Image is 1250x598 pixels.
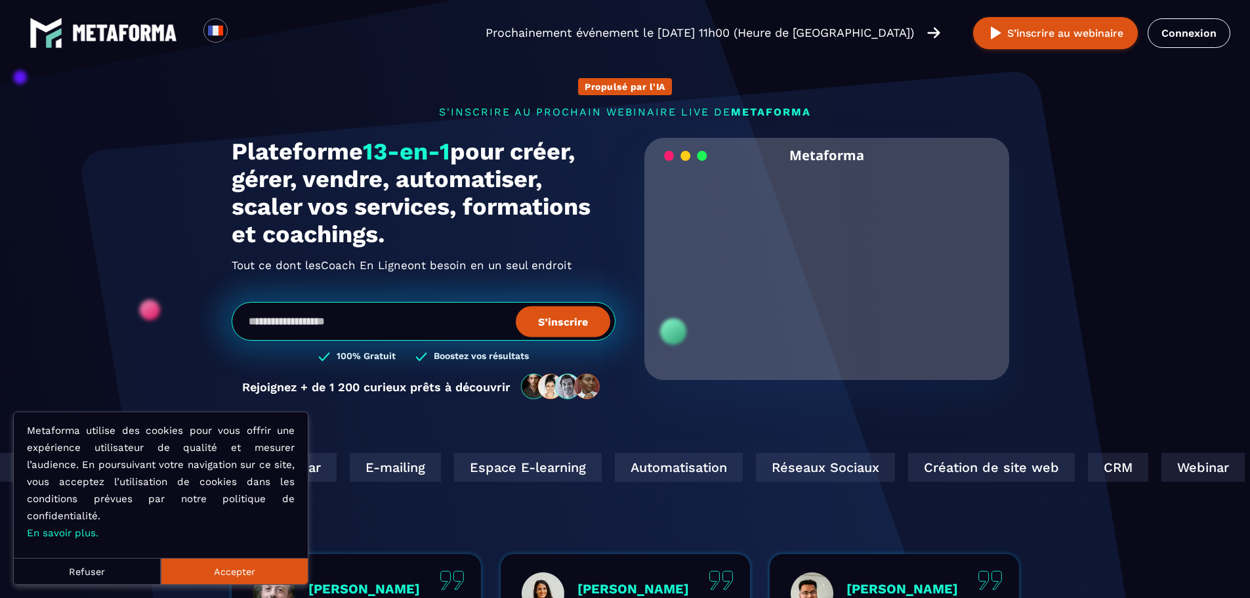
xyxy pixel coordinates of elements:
span: Coach En Ligne [321,265,407,286]
div: Webinar [252,453,335,482]
img: quote [440,570,465,590]
div: Search for option [228,18,260,47]
button: S’inscrire au webinaire [973,17,1138,49]
div: CRM [1087,453,1147,482]
div: Réseaux Sociaux [755,453,894,482]
p: Metaforma utilise des cookies pour vous offrir une expérience utilisateur de qualité et mesurer l... [27,422,295,542]
p: Prochainement événement le [DATE] 11h00 (Heure de [GEOGRAPHIC_DATA]) [486,24,914,42]
img: fr [207,22,224,39]
div: Création de site web [907,453,1073,482]
img: checked [415,351,427,363]
p: Propulsé par l'IA [585,81,665,92]
img: checked [318,351,330,363]
p: [PERSON_NAME] [846,581,958,597]
p: Rejoignez + de 1 200 curieux prêts à découvrir [242,380,510,394]
a: En savoir plus. [27,527,98,539]
a: Connexion [1148,18,1230,48]
span: METAFORMA [731,106,811,118]
div: Webinar [1160,453,1243,482]
img: play [988,25,1004,41]
span: Coach En Ligne [321,254,407,275]
img: community-people [517,373,605,400]
p: [PERSON_NAME] [308,581,420,597]
h2: Tout ce dont les ont besoin en un seul endroit [232,255,615,276]
video: Your browser does not support the video tag. [654,173,1000,345]
h3: Boostez vos résultats [434,351,529,363]
input: Search for option [239,25,249,41]
img: loading [664,150,707,162]
h2: Metaforma [789,138,864,173]
button: Accepter [161,558,308,584]
div: Espace E-learning [453,453,600,482]
img: logo [30,16,62,49]
button: S’inscrire [516,306,610,337]
p: [PERSON_NAME] [577,581,689,597]
h3: 100% Gratuit [337,351,396,363]
img: logo [72,24,177,41]
button: Refuser [14,558,161,584]
div: Automatisation [614,453,741,482]
span: 13-en-1 [363,138,450,165]
h1: Plateforme pour créer, gérer, vendre, automatiser, scaler vos services, formations et coachings. [232,138,615,248]
div: E-mailing [348,453,440,482]
img: quote [978,570,1003,590]
img: arrow-right [927,26,940,40]
img: quote [709,570,734,590]
p: s'inscrire au prochain webinaire live de [232,106,1019,118]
